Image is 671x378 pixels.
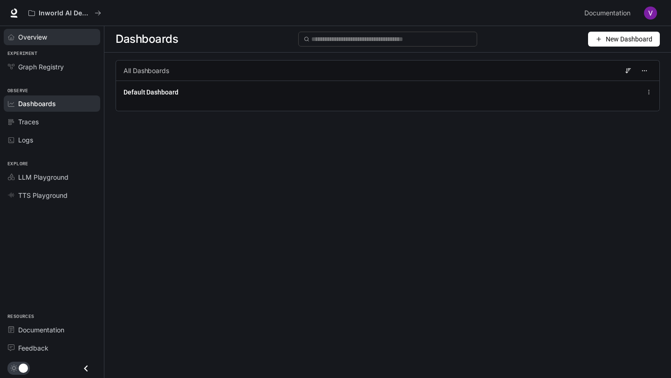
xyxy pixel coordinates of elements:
[18,99,56,108] span: Dashboards
[18,62,64,72] span: Graph Registry
[641,4,660,22] button: User avatar
[18,343,48,353] span: Feedback
[606,34,652,44] span: New Dashboard
[4,340,100,356] a: Feedback
[581,4,637,22] a: Documentation
[4,29,100,45] a: Overview
[4,187,100,203] a: TTS Playground
[4,95,100,112] a: Dashboards
[18,135,33,145] span: Logs
[644,7,657,20] img: User avatar
[18,172,68,182] span: LLM Playground
[39,9,91,17] p: Inworld AI Demos
[75,359,96,378] button: Close drawer
[18,325,64,335] span: Documentation
[116,30,178,48] span: Dashboards
[19,363,28,373] span: Dark mode toggle
[18,117,39,127] span: Traces
[4,169,100,185] a: LLM Playground
[123,88,178,97] a: Default Dashboard
[4,322,100,338] a: Documentation
[4,114,100,130] a: Traces
[588,32,660,47] button: New Dashboard
[24,4,105,22] button: All workspaces
[18,32,47,42] span: Overview
[584,7,630,19] span: Documentation
[4,132,100,148] a: Logs
[18,190,68,200] span: TTS Playground
[4,59,100,75] a: Graph Registry
[123,66,169,75] span: All Dashboards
